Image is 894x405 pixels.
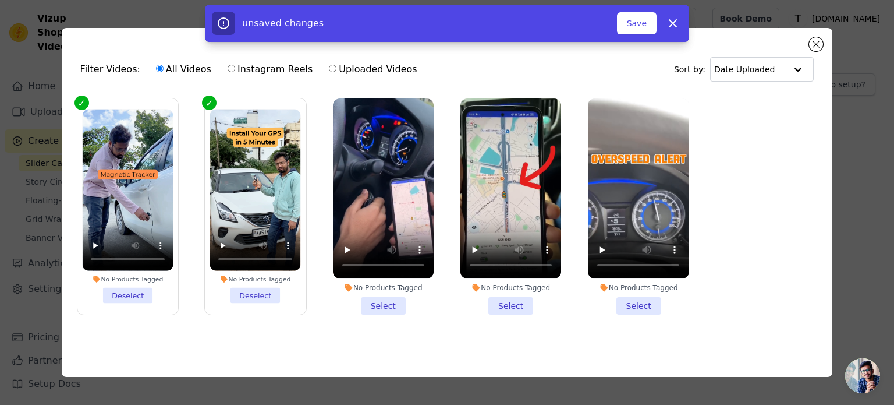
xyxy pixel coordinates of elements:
label: All Videos [155,62,212,77]
span: unsaved changes [242,17,324,29]
div: Filter Videos: [80,56,424,83]
div: No Products Tagged [333,283,434,293]
button: Save [617,12,657,34]
div: Open chat [845,358,880,393]
div: No Products Tagged [82,276,173,284]
div: No Products Tagged [210,276,301,284]
div: Sort by: [674,57,814,82]
div: No Products Tagged [460,283,561,293]
label: Instagram Reels [227,62,313,77]
label: Uploaded Videos [328,62,417,77]
div: No Products Tagged [588,283,689,293]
